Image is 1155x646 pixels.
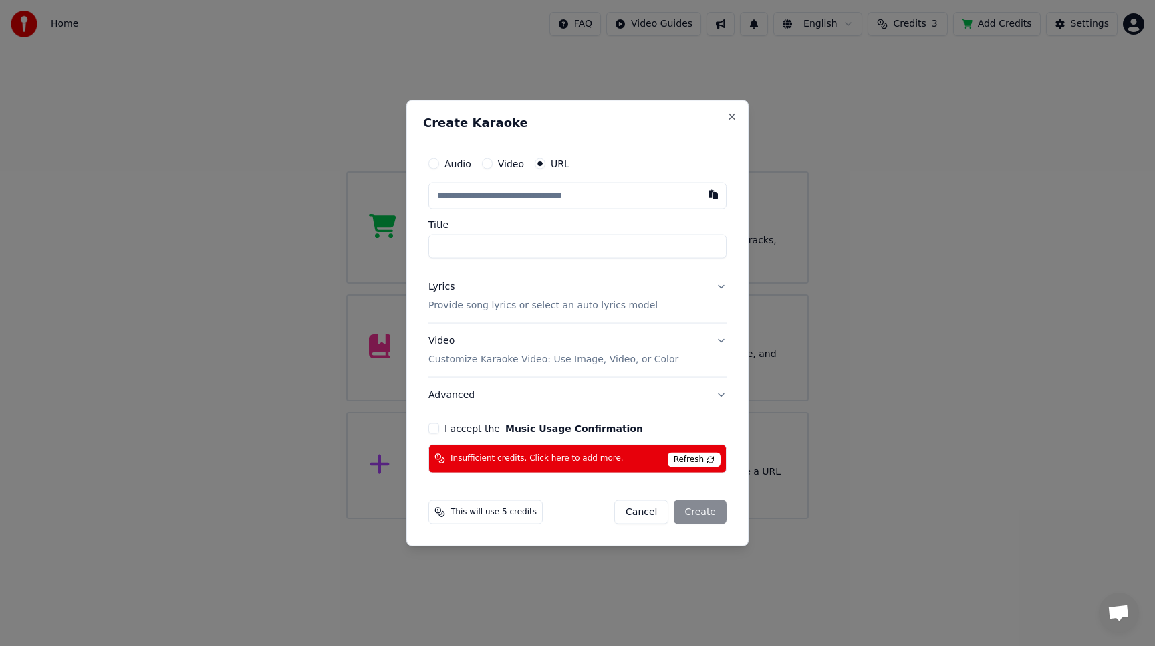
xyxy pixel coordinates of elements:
button: I accept the [505,423,643,433]
p: Customize Karaoke Video: Use Image, Video, or Color [428,353,678,366]
button: Cancel [614,500,668,524]
label: Video [498,159,524,169]
label: URL [551,159,569,169]
label: Audio [444,159,471,169]
button: VideoCustomize Karaoke Video: Use Image, Video, or Color [428,324,727,377]
label: I accept the [444,423,643,433]
span: Refresh [668,452,721,467]
button: LyricsProvide song lyrics or select an auto lyrics model [428,270,727,323]
label: Title [428,220,727,229]
span: This will use 5 credits [451,506,537,517]
h2: Create Karaoke [423,117,732,129]
button: Advanced [428,377,727,412]
div: Lyrics [428,280,455,294]
div: Video [428,334,678,366]
span: Insufficient credits. Click here to add more. [451,453,624,464]
p: Provide song lyrics or select an auto lyrics model [428,299,658,312]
